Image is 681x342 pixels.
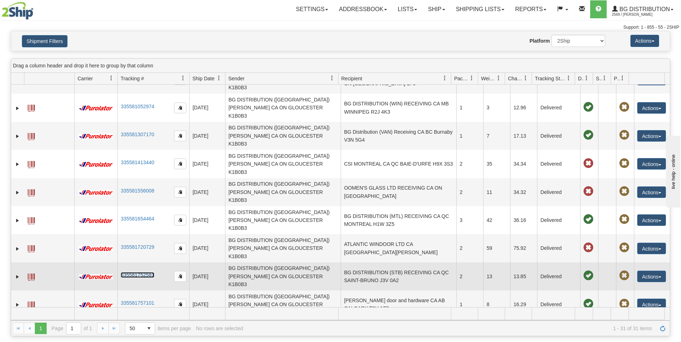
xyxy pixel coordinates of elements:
[121,216,154,222] a: 335581654464
[290,0,333,18] a: Settings
[14,217,21,224] a: Expand
[392,0,423,18] a: Lists
[121,132,154,137] a: 335581307170
[174,271,186,282] button: Copy to clipboard
[583,214,593,224] span: On time
[2,24,679,30] div: Support: 1 - 855 - 55 - 2SHIP
[174,243,186,254] button: Copy to clipboard
[333,0,392,18] a: Addressbook
[52,322,92,334] span: Page of 1
[614,75,620,82] span: Pickup Status
[481,75,496,82] span: Weight
[483,234,510,262] td: 59
[510,150,537,178] td: 34.34
[189,94,225,122] td: [DATE]
[174,158,186,169] button: Copy to clipboard
[456,290,483,318] td: 1
[78,302,114,308] img: 11 - Purolator
[121,300,154,306] a: 335581757101
[619,102,629,112] span: Pickup Not Assigned
[483,262,510,290] td: 13
[456,234,483,262] td: 2
[189,290,225,318] td: [DATE]
[121,188,154,194] a: 335581556008
[28,298,35,310] a: Label
[510,206,537,234] td: 36.16
[583,102,593,112] span: On time
[510,234,537,262] td: 75.92
[637,102,666,114] button: Actions
[637,158,666,170] button: Actions
[189,150,225,178] td: [DATE]
[5,6,66,11] div: live help - online
[174,103,186,113] button: Copy to clipboard
[637,130,666,142] button: Actions
[174,299,186,310] button: Copy to clipboard
[14,161,21,168] a: Expand
[618,6,670,12] span: BG Distribution
[583,271,593,281] span: On time
[619,186,629,196] span: Pickup Not Assigned
[225,290,341,318] td: BG DISTRIBUTION ([GEOGRAPHIC_DATA]) [PERSON_NAME] CA ON GLOUCESTER K1B0B3
[28,270,35,282] a: Label
[189,206,225,234] td: [DATE]
[583,158,593,168] span: Late
[619,299,629,309] span: Pickup Not Assigned
[583,130,593,140] span: On time
[341,234,456,262] td: ATLANTIC WINDOOR LTD CA [GEOGRAPHIC_DATA][PERSON_NAME]
[456,94,483,122] td: 1
[508,75,523,82] span: Charge
[583,299,593,309] span: On time
[619,214,629,224] span: Pickup Not Assigned
[78,75,93,82] span: Carrier
[341,290,456,318] td: [PERSON_NAME] door and hardware CA AB CALGARY T2H 1Z7
[225,150,341,178] td: BG DISTRIBUTION ([GEOGRAPHIC_DATA]) [PERSON_NAME] CA ON GLOUCESTER K1B0B3
[78,218,114,223] img: 11 - Purolator
[637,243,666,254] button: Actions
[537,94,580,122] td: Delivered
[14,189,21,196] a: Expand
[105,72,117,84] a: Carrier filter column settings
[619,130,629,140] span: Pickup Not Assigned
[510,290,537,318] td: 16.29
[225,206,341,234] td: BG DISTRIBUTION ([GEOGRAPHIC_DATA]) [PERSON_NAME] CA ON GLOUCESTER K1B0B3
[78,246,114,251] img: 11 - Purolator
[213,72,225,84] a: Ship Date filter column settings
[225,262,341,290] td: BG DISTRIBUTION ([GEOGRAPHIC_DATA]) [PERSON_NAME] CA ON GLOUCESTER K1B0B3
[174,215,186,225] button: Copy to clipboard
[28,242,35,253] a: Label
[177,72,189,84] a: Tracking # filter column settings
[78,190,114,195] img: 11 - Purolator
[537,290,580,318] td: Delivered
[607,0,679,18] a: BG Distribution 2569 / [PERSON_NAME]
[78,274,114,280] img: 11 - Purolator
[174,130,186,141] button: Copy to clipboard
[616,72,629,84] a: Pickup Status filter column settings
[125,322,155,334] span: Page sizes drop down
[78,134,114,139] img: 11 - Purolator
[121,104,154,109] a: 335581052974
[225,178,341,206] td: BG DISTRIBUTION ([GEOGRAPHIC_DATA]) [PERSON_NAME] CA ON GLOUCESTER K1B0B3
[228,75,244,82] span: Sender
[580,72,593,84] a: Delivery Status filter column settings
[225,94,341,122] td: BG DISTRIBUTION ([GEOGRAPHIC_DATA]) [PERSON_NAME] CA ON GLOUCESTER K1B0B3
[578,75,584,82] span: Delivery Status
[537,178,580,206] td: Delivered
[11,59,670,73] div: grid grouping header
[466,72,478,84] a: Packages filter column settings
[14,245,21,252] a: Expand
[537,234,580,262] td: Delivered
[596,75,602,82] span: Shipment Issues
[225,234,341,262] td: BG DISTRIBUTION ([GEOGRAPHIC_DATA]) [PERSON_NAME] CA ON GLOUCESTER K1B0B3
[483,122,510,150] td: 7
[2,2,33,20] img: logo2569.jpg
[537,150,580,178] td: Delivered
[583,243,593,253] span: Late
[423,0,450,18] a: Ship
[598,72,611,84] a: Shipment Issues filter column settings
[66,323,81,334] input: Page 1
[483,206,510,234] td: 42
[456,206,483,234] td: 3
[619,243,629,253] span: Pickup Not Assigned
[612,11,666,18] span: 2569 / [PERSON_NAME]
